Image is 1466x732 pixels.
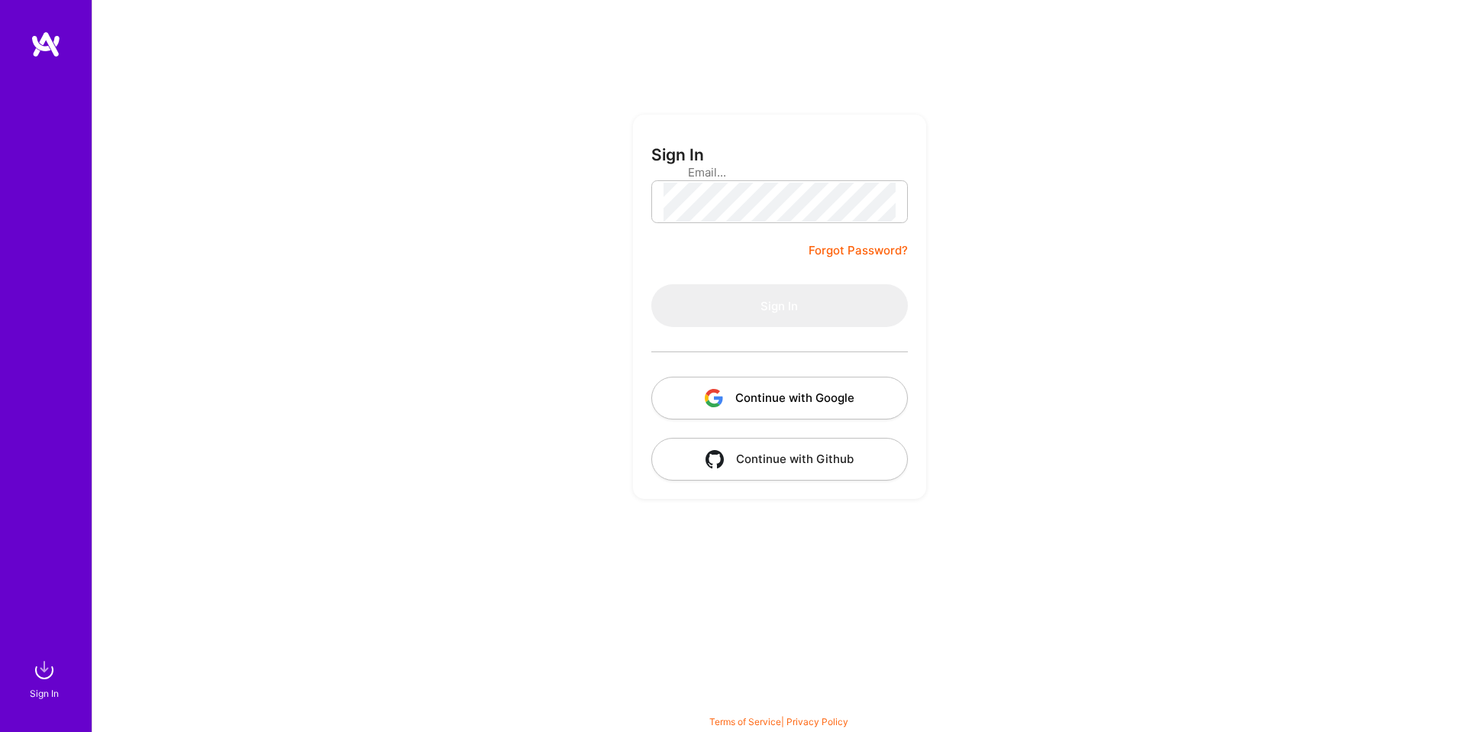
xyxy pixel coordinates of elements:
[705,389,723,407] img: icon
[709,716,848,727] span: |
[651,145,704,164] h3: Sign In
[706,450,724,468] img: icon
[31,31,61,58] img: logo
[30,685,59,701] div: Sign In
[786,716,848,727] a: Privacy Policy
[651,377,908,419] button: Continue with Google
[651,438,908,481] button: Continue with Github
[709,716,781,727] a: Terms of Service
[688,153,871,192] input: Email...
[32,655,60,701] a: sign inSign In
[651,284,908,327] button: Sign In
[809,241,908,260] a: Forgot Password?
[29,655,60,685] img: sign in
[92,686,1466,724] div: © 2025 ATeams Inc., All rights reserved.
